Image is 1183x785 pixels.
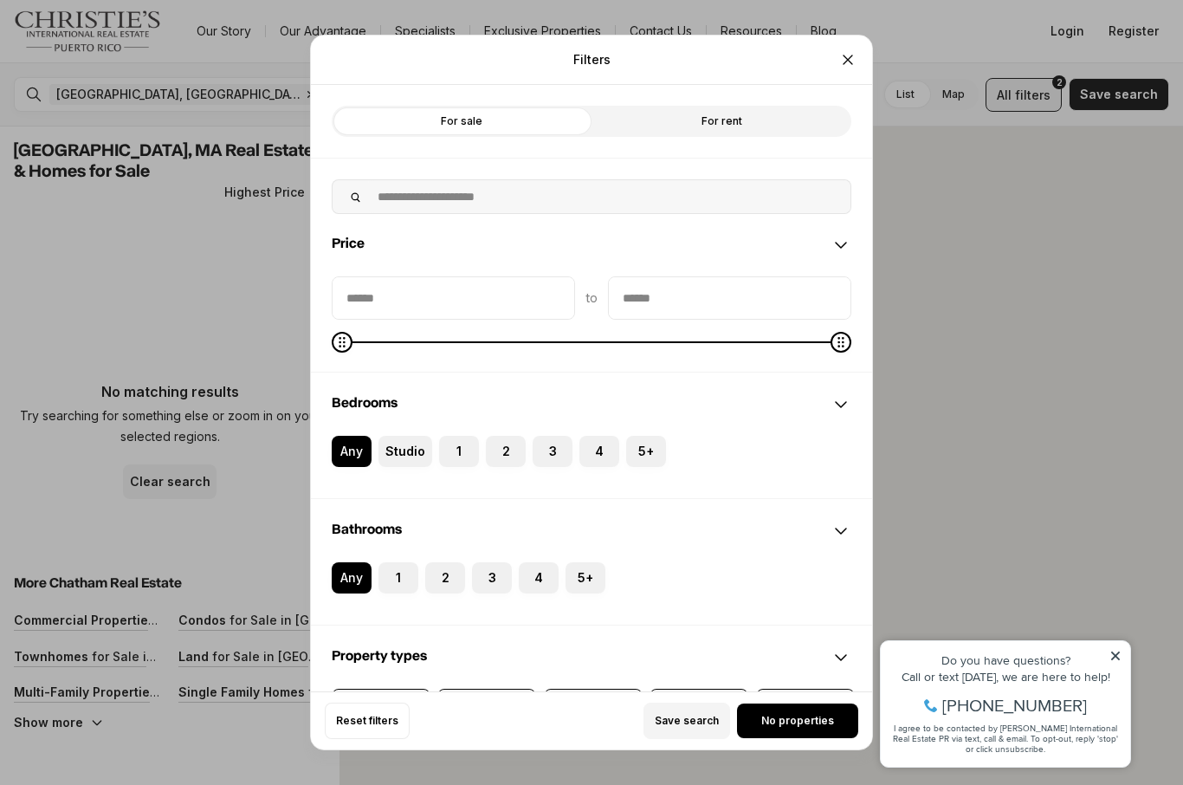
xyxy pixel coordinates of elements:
span: Bathrooms [332,522,402,536]
div: Property types [311,626,872,689]
button: Reset filters [325,703,410,739]
div: Do you have questions? [18,39,250,51]
span: Property types [332,649,427,663]
label: Any [332,436,372,467]
div: Bedrooms [311,373,872,436]
button: Close [831,42,865,77]
label: Studio [378,436,432,467]
span: Maximum [831,332,851,353]
label: 2 [486,436,526,467]
label: 5+ [566,562,605,594]
span: Minimum [332,332,352,353]
div: Price [311,276,872,372]
span: Bedrooms [332,396,398,410]
span: [PHONE_NUMBER] [71,81,216,99]
span: Price [332,237,365,250]
input: priceMin [333,277,574,319]
div: Bedrooms [311,436,872,498]
label: 1 [439,436,479,467]
label: 2 [425,562,465,594]
label: Any [332,562,372,594]
label: 1 [378,562,418,594]
button: Save search [643,703,730,739]
label: 4 [519,562,559,594]
p: Filters [573,53,611,67]
span: I agree to be contacted by [PERSON_NAME] International Real Estate PR via text, call & email. To ... [22,107,247,139]
input: priceMax [609,277,850,319]
div: Price [311,214,872,276]
label: 5+ [626,436,666,467]
span: No properties [761,714,834,728]
label: 3 [472,562,512,594]
label: For rent [591,106,851,137]
span: to [585,291,598,305]
label: 4 [579,436,619,467]
label: 3 [533,436,572,467]
div: Bathrooms [311,500,872,562]
div: Call or text [DATE], we are here to help! [18,55,250,68]
div: Bathrooms [311,562,872,625]
button: No properties [737,704,858,738]
span: Save search [655,714,719,728]
span: Reset filters [336,714,398,728]
label: For sale [332,106,591,137]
